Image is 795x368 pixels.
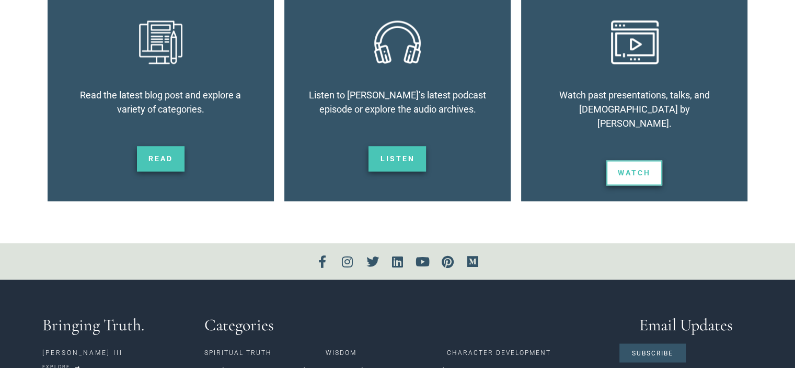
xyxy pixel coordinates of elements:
p: Watch past presentations, talks, and [DEMOGRAPHIC_DATA] by [PERSON_NAME]. [542,88,727,130]
p: Listen to [PERSON_NAME]’s latest podcast episode or explore the audio archives. [305,88,490,116]
span: Listen [380,155,414,162]
a: Read [137,146,185,171]
span: watch [618,169,651,176]
h3: Categories [204,316,609,333]
a: Character Development [447,343,608,361]
a: Wisdom [326,343,447,361]
h3: Bringing Truth. [42,316,194,333]
p: Read the latest blog post and explore a variety of categories. [68,88,253,116]
a: Spiritual Truth [204,343,326,361]
a: Subscribe [619,343,686,362]
span: Read [148,155,173,162]
a: Listen [368,146,426,171]
a: watch [606,160,662,185]
h3: Email Updates [619,316,753,333]
p: [PERSON_NAME] III [42,348,194,357]
span: Subscribe [632,350,673,356]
